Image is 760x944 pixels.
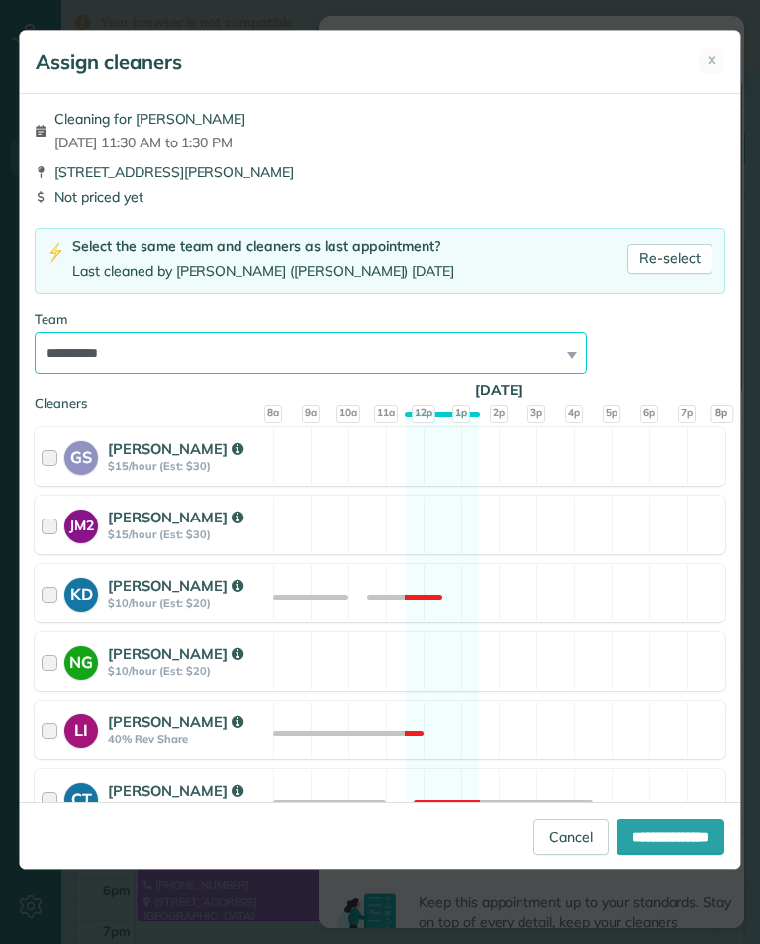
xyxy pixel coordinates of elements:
[108,596,267,610] strong: $10/hour (Est: $20)
[108,644,242,663] strong: [PERSON_NAME]
[108,664,267,678] strong: $10/hour (Est: $20)
[707,51,717,70] span: ✕
[108,439,242,458] strong: [PERSON_NAME]
[64,578,98,606] strong: KD
[108,527,267,541] strong: $15/hour (Est: $30)
[108,781,242,800] strong: [PERSON_NAME]
[533,819,609,855] a: Cancel
[64,510,98,536] strong: JM2
[35,162,725,182] div: [STREET_ADDRESS][PERSON_NAME]
[64,783,98,810] strong: CT
[108,459,267,473] strong: $15/hour (Est: $30)
[72,261,454,282] div: Last cleaned by [PERSON_NAME] ([PERSON_NAME]) [DATE]
[47,242,64,263] img: lightning-bolt-icon-94e5364df696ac2de96d3a42b8a9ff6ba979493684c50e6bbbcda72601fa0d29.png
[35,394,725,400] div: Cleaners
[108,576,242,595] strong: [PERSON_NAME]
[108,801,267,814] strong: $15/hour (Est: $30)
[36,48,182,76] h5: Assign cleaners
[64,646,98,674] strong: NG
[64,441,98,469] strong: GS
[72,236,454,257] div: Select the same team and cleaners as last appointment?
[64,714,98,742] strong: LI
[35,310,725,329] div: Team
[108,732,267,746] strong: 40% Rev Share
[54,109,245,129] span: Cleaning for [PERSON_NAME]
[35,187,725,207] div: Not priced yet
[627,244,712,274] a: Re-select
[54,133,245,152] span: [DATE] 11:30 AM to 1:30 PM
[108,712,242,731] strong: [PERSON_NAME]
[108,508,242,526] strong: [PERSON_NAME]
